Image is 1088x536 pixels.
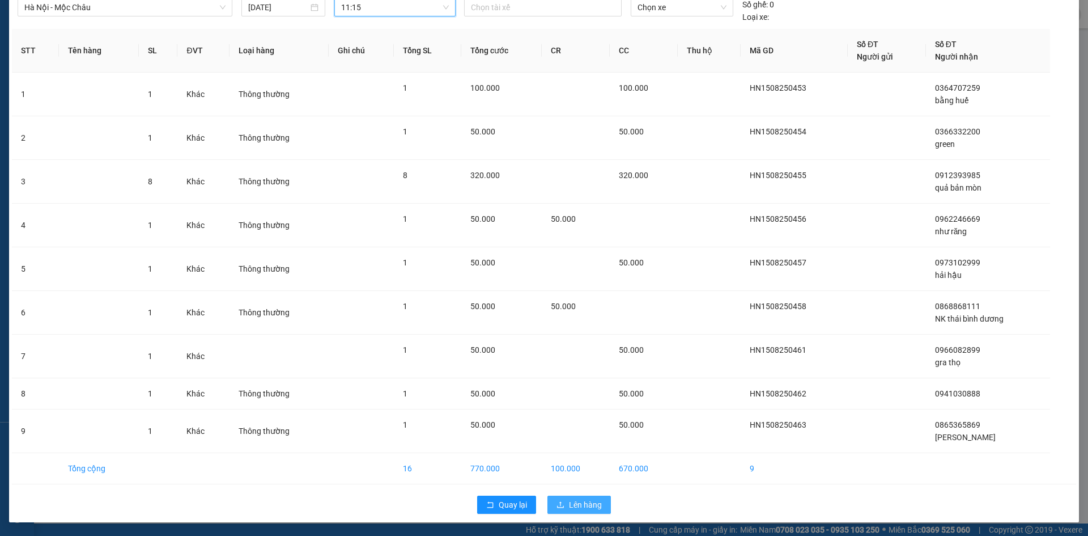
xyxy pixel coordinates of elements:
span: Người nhận [935,52,978,61]
th: Mã GD [741,29,848,73]
th: ĐVT [177,29,229,73]
th: Thu hộ [678,29,740,73]
td: 770.000 [461,453,542,484]
td: Khác [177,116,229,160]
span: rollback [486,501,494,510]
button: rollbackQuay lại [477,496,536,514]
span: HN1508250454 [750,127,806,136]
span: Người gửi [857,52,893,61]
td: 5 [12,247,59,291]
td: 100.000 [542,453,610,484]
span: 50.000 [470,214,495,223]
button: uploadLên hàng [547,496,611,514]
span: 0973102999 [935,258,980,267]
span: 50.000 [470,258,495,267]
td: Thông thường [229,291,329,335]
td: 2 [12,116,59,160]
input: 15/08/2025 [248,1,308,14]
td: Khác [177,160,229,204]
td: 16 [394,453,461,484]
span: 50.000 [619,345,644,354]
th: SL [139,29,178,73]
span: 0366332200 [935,127,980,136]
span: 0966082899 [935,345,980,354]
span: green [935,140,955,149]
td: 3 [12,160,59,204]
span: 8 [403,171,407,180]
span: 8 [148,177,152,186]
td: Thông thường [229,378,329,410]
span: HN1508250457 [750,258,806,267]
span: 1 [403,83,407,92]
span: 1 [403,258,407,267]
td: 4 [12,204,59,247]
span: 50.000 [470,389,495,398]
span: HN1508250463 [750,420,806,429]
span: hải hậu [935,271,962,280]
span: 1 [403,420,407,429]
span: 100.000 [619,83,648,92]
span: HN1508250462 [750,389,806,398]
th: Tổng SL [394,29,461,73]
span: 100.000 [470,83,500,92]
span: [PERSON_NAME] [935,433,996,442]
td: Khác [177,204,229,247]
span: Loại xe: [742,11,769,23]
td: Thông thường [229,73,329,116]
td: Thông thường [229,116,329,160]
span: 1 [403,302,407,311]
span: 1 [148,352,152,361]
span: 50.000 [619,258,644,267]
th: STT [12,29,59,73]
td: Khác [177,73,229,116]
td: 9 [741,453,848,484]
span: Số ĐT [935,40,957,49]
td: 8 [12,378,59,410]
td: 6 [12,291,59,335]
span: 0962246669 [935,214,980,223]
span: quả bản mòn [935,183,981,192]
td: Thông thường [229,247,329,291]
span: 0865365869 [935,420,980,429]
td: 7 [12,335,59,378]
td: Thông thường [229,204,329,247]
td: Khác [177,378,229,410]
span: HN1508250458 [750,302,806,311]
td: Khác [177,291,229,335]
span: 320.000 [619,171,648,180]
span: 0364707259 [935,83,980,92]
span: 50.000 [470,345,495,354]
span: 50.000 [619,420,644,429]
td: Thông thường [229,410,329,453]
span: 50.000 [619,127,644,136]
span: 50.000 [551,214,576,223]
td: Tổng cộng [59,453,138,484]
span: 1 [148,308,152,317]
span: 1 [148,427,152,436]
span: 1 [148,221,152,230]
td: 1 [12,73,59,116]
th: CC [610,29,678,73]
span: như răng [935,227,967,236]
td: Khác [177,410,229,453]
span: HN1508250456 [750,214,806,223]
span: HN1508250455 [750,171,806,180]
td: 670.000 [610,453,678,484]
span: 1 [403,389,407,398]
span: 50.000 [551,302,576,311]
th: Tổng cước [461,29,542,73]
span: 1 [148,133,152,142]
span: 0868868111 [935,302,980,311]
span: Quay lại [499,499,527,511]
span: 50.000 [470,420,495,429]
span: 1 [148,389,152,398]
span: 0941030888 [935,389,980,398]
span: 50.000 [619,389,644,398]
span: 0912393985 [935,171,980,180]
span: 1 [148,90,152,99]
span: 50.000 [470,302,495,311]
span: 1 [403,214,407,223]
span: upload [556,501,564,510]
span: gra thọ [935,358,960,367]
th: Loại hàng [229,29,329,73]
